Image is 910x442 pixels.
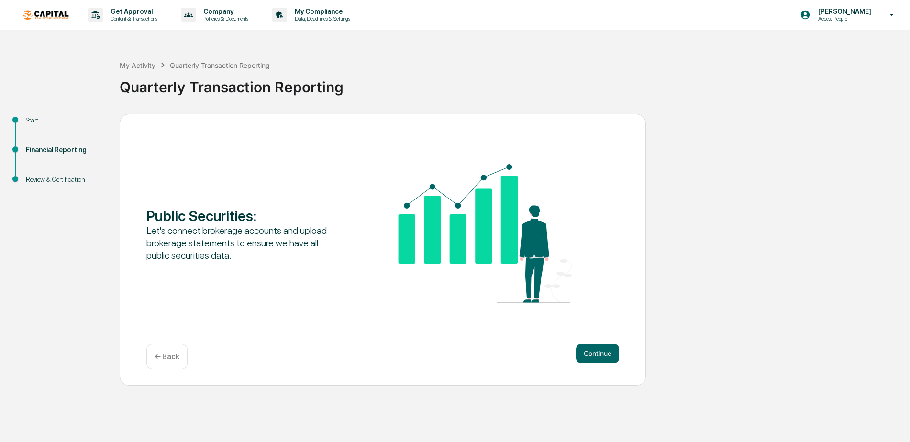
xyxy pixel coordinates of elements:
[155,352,179,361] p: ← Back
[103,8,162,15] p: Get Approval
[26,115,104,125] div: Start
[810,8,876,15] p: [PERSON_NAME]
[120,61,155,69] div: My Activity
[23,10,69,20] img: logo
[103,15,162,22] p: Content & Transactions
[810,15,876,22] p: Access People
[170,61,270,69] div: Quarterly Transaction Reporting
[576,344,619,363] button: Continue
[287,8,355,15] p: My Compliance
[383,164,572,303] img: Public Securities
[146,207,335,224] div: Public Securities :
[26,175,104,185] div: Review & Certification
[120,71,905,96] div: Quarterly Transaction Reporting
[196,15,253,22] p: Policies & Documents
[196,8,253,15] p: Company
[287,15,355,22] p: Data, Deadlines & Settings
[879,410,905,436] iframe: Open customer support
[26,145,104,155] div: Financial Reporting
[146,224,335,262] div: Let's connect brokerage accounts and upload brokerage statements to ensure we have all public sec...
